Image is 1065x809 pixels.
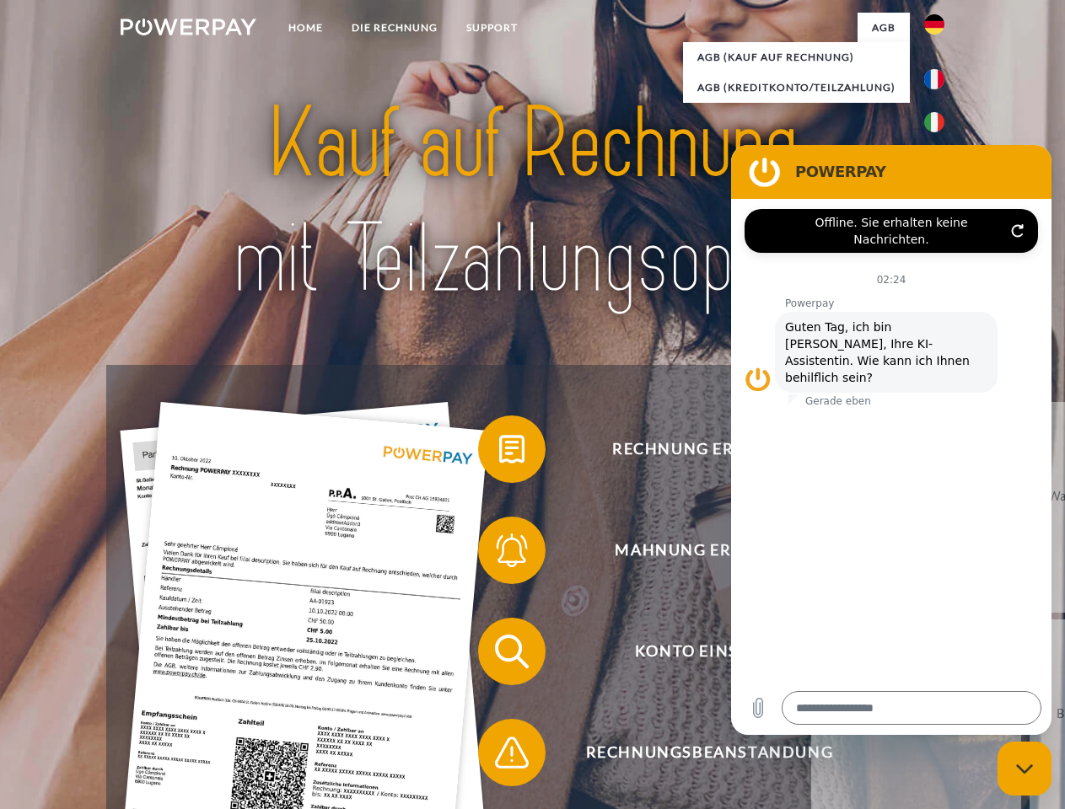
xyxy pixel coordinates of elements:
iframe: Messaging-Fenster [731,145,1052,735]
img: de [924,14,944,35]
a: Home [274,13,337,43]
img: qb_warning.svg [491,731,533,774]
a: agb [858,13,910,43]
img: qb_search.svg [491,630,533,672]
img: fr [924,69,944,89]
span: Rechnungsbeanstandung [503,719,916,786]
button: Konto einsehen [478,618,917,685]
img: qb_bill.svg [491,428,533,470]
button: Rechnungsbeanstandung [478,719,917,786]
iframe: Schaltfläche zum Öffnen des Messaging-Fensters; Konversation läuft [998,742,1052,796]
button: Mahnung erhalten? [478,517,917,584]
a: DIE RECHNUNG [337,13,452,43]
span: Mahnung erhalten? [503,517,916,584]
span: Rechnung erhalten? [503,415,916,483]
img: logo-powerpay-white.svg [121,19,256,35]
button: Rechnung erhalten? [478,415,917,483]
span: Konto einsehen [503,618,916,685]
img: qb_bell.svg [491,529,533,571]
a: AGB (Kreditkonto/Teilzahlung) [683,72,910,103]
a: SUPPORT [452,13,532,43]
img: it [924,112,944,132]
img: title-powerpay_de.svg [161,81,904,323]
a: AGB (Kauf auf Rechnung) [683,42,910,72]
